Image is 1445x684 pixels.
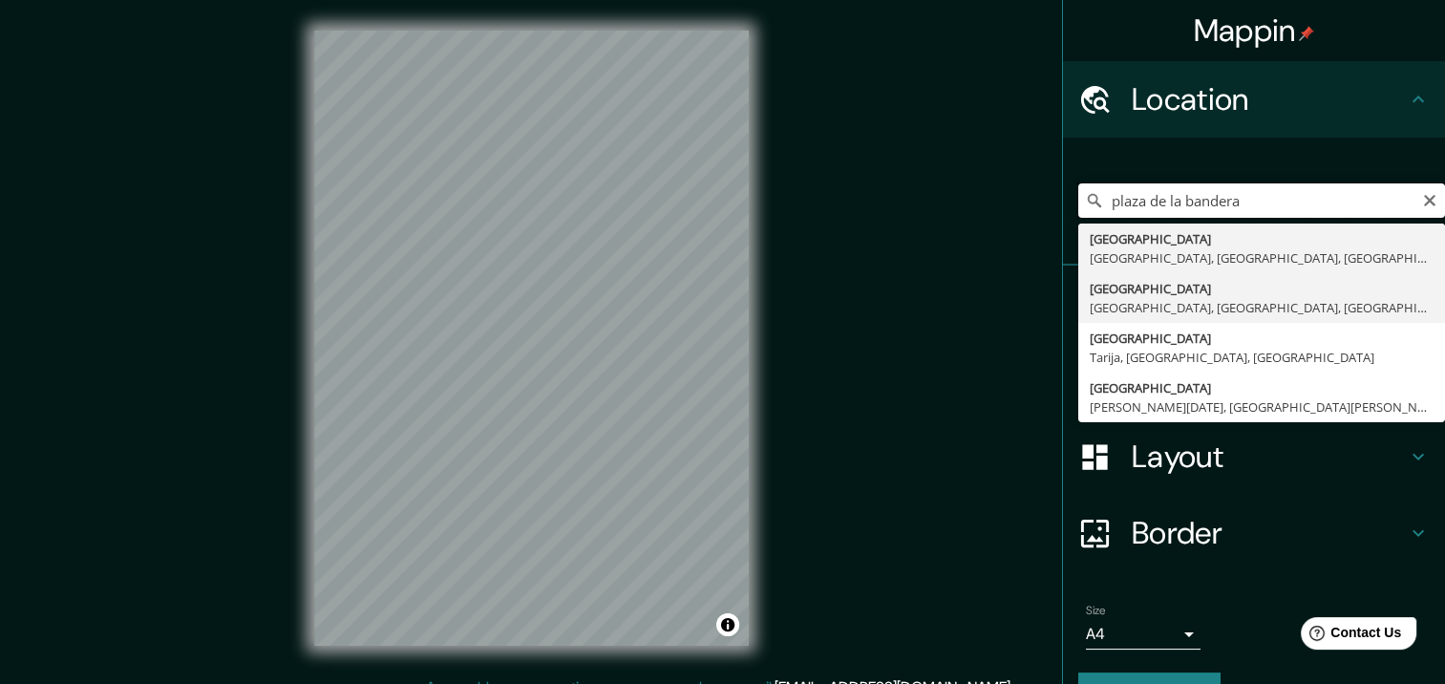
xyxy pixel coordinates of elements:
canvas: Map [314,31,749,646]
div: [GEOGRAPHIC_DATA] [1090,329,1434,348]
iframe: Help widget launcher [1275,609,1424,663]
img: pin-icon.png [1299,26,1314,41]
div: A4 [1086,619,1201,650]
div: Border [1063,495,1445,571]
div: [GEOGRAPHIC_DATA], [GEOGRAPHIC_DATA], [GEOGRAPHIC_DATA] [1090,298,1434,317]
div: [PERSON_NAME][DATE], [GEOGRAPHIC_DATA][PERSON_NAME][DATE], [GEOGRAPHIC_DATA] [1090,397,1434,417]
h4: Layout [1132,438,1407,476]
div: Location [1063,61,1445,138]
button: Clear [1422,190,1437,208]
h4: Location [1132,80,1407,118]
div: Layout [1063,418,1445,495]
div: [GEOGRAPHIC_DATA] [1090,378,1434,397]
div: [GEOGRAPHIC_DATA] [1090,279,1434,298]
h4: Mappin [1194,11,1315,50]
div: Pins [1063,266,1445,342]
h4: Border [1132,514,1407,552]
div: Style [1063,342,1445,418]
div: [GEOGRAPHIC_DATA], [GEOGRAPHIC_DATA], [GEOGRAPHIC_DATA] [1090,248,1434,267]
input: Pick your city or area [1078,183,1445,218]
div: Tarija, [GEOGRAPHIC_DATA], [GEOGRAPHIC_DATA] [1090,348,1434,367]
button: Toggle attribution [716,613,739,636]
label: Size [1086,603,1106,619]
div: [GEOGRAPHIC_DATA] [1090,229,1434,248]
